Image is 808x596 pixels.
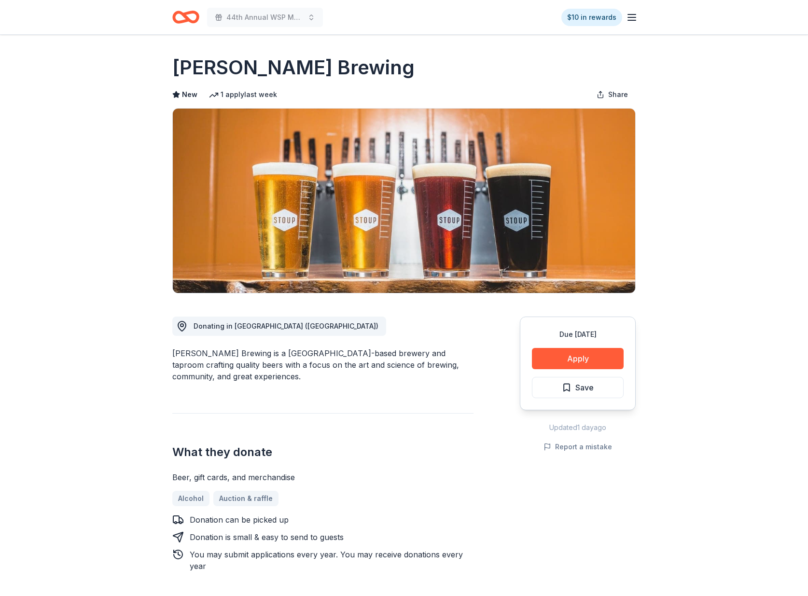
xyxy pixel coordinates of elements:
button: Save [532,377,624,398]
a: Home [172,6,199,28]
span: Donating in [GEOGRAPHIC_DATA] ([GEOGRAPHIC_DATA]) [194,322,378,330]
div: Updated 1 day ago [520,422,636,433]
span: Share [608,89,628,100]
a: Auction & raffle [213,491,279,506]
h2: What they donate [172,444,474,460]
div: Donation is small & easy to send to guests [190,531,344,543]
a: $10 in rewards [561,9,622,26]
a: Alcohol [172,491,209,506]
span: 44th Annual WSP Memorial Foundation Dinner & Auction [226,12,304,23]
div: 1 apply last week [209,89,277,100]
button: 44th Annual WSP Memorial Foundation Dinner & Auction [207,8,323,27]
span: Save [575,381,594,394]
button: Report a mistake [543,441,612,453]
span: New [182,89,197,100]
div: Beer, gift cards, and merchandise [172,471,474,483]
div: [PERSON_NAME] Brewing is a [GEOGRAPHIC_DATA]-based brewery and taproom crafting quality beers wit... [172,347,474,382]
button: Apply [532,348,624,369]
div: Donation can be picked up [190,514,289,526]
div: You may submit applications every year . You may receive donations every year [190,549,474,572]
img: Image for Stoup Brewing [173,109,635,293]
button: Share [589,85,636,104]
div: Due [DATE] [532,329,624,340]
h1: [PERSON_NAME] Brewing [172,54,415,81]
